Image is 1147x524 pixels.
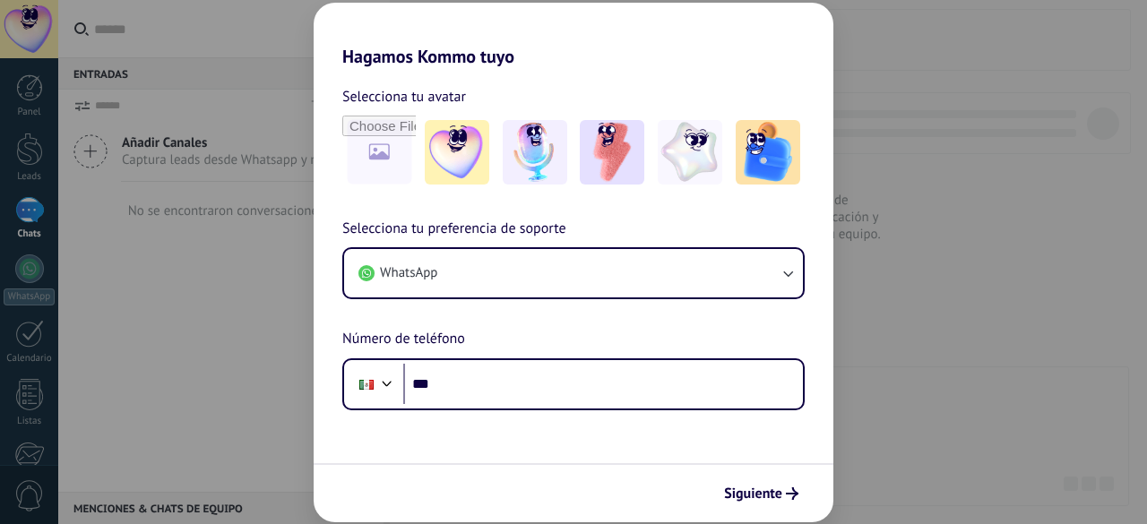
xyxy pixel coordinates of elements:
img: -1.jpeg [425,120,489,185]
span: Selecciona tu preferencia de soporte [342,218,566,241]
img: -5.jpeg [736,120,800,185]
span: Número de teléfono [342,328,465,351]
span: Selecciona tu avatar [342,85,466,108]
img: -4.jpeg [658,120,722,185]
button: Siguiente [716,478,806,509]
span: Siguiente [724,487,782,500]
div: Mexico: + 52 [349,365,384,403]
img: -3.jpeg [580,120,644,185]
h2: Hagamos Kommo tuyo [314,3,833,67]
img: -2.jpeg [503,120,567,185]
button: WhatsApp [344,249,803,297]
span: WhatsApp [380,264,437,282]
